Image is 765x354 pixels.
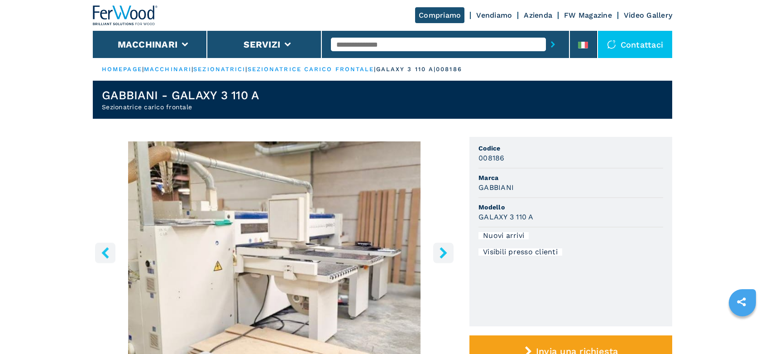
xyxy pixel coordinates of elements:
[727,313,758,347] iframe: Chat
[478,144,663,153] span: Codice
[102,102,259,112] h2: Sezionatrice carico frontale
[374,66,376,73] span: |
[730,291,753,313] a: sharethis
[102,66,142,73] a: HOMEPAGE
[142,66,144,73] span: |
[118,39,178,50] button: Macchinari
[478,212,534,222] h3: GALAXY 3 110 A
[478,203,663,212] span: Modello
[191,66,193,73] span: |
[546,34,560,55] button: submit-button
[376,65,436,73] p: galaxy 3 110 a |
[433,242,454,263] button: right-button
[193,66,245,73] a: sezionatrici
[415,7,464,23] a: Compriamo
[607,40,616,49] img: Contattaci
[93,5,158,25] img: Ferwood
[598,31,673,58] div: Contattaci
[478,182,514,193] h3: GABBIANI
[478,153,505,163] h3: 008186
[95,242,115,263] button: left-button
[248,66,374,73] a: sezionatrice carico frontale
[624,11,672,19] a: Video Gallery
[478,248,562,256] div: Visibili presso clienti
[476,11,512,19] a: Vendiamo
[524,11,552,19] a: Azienda
[244,39,280,50] button: Servizi
[144,66,191,73] a: macchinari
[478,232,529,239] div: Nuovi arrivi
[245,66,247,73] span: |
[478,173,663,182] span: Marca
[102,88,259,102] h1: GABBIANI - GALAXY 3 110 A
[564,11,612,19] a: FW Magazine
[436,65,462,73] p: 008186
